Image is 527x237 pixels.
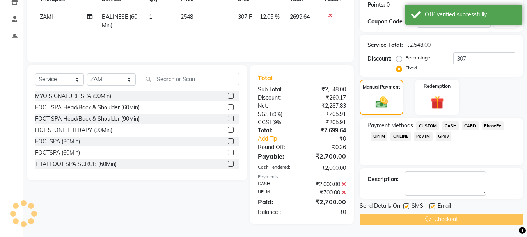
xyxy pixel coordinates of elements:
div: HOT STONE THERAPY (90Min) [35,126,112,134]
div: ₹2,548.00 [406,41,431,49]
span: Send Details On [360,202,400,212]
span: Total [258,74,276,82]
div: ₹0 [311,135,352,143]
div: Balance : [252,208,302,216]
span: PhonePe [482,121,504,130]
div: ₹205.91 [302,118,352,127]
span: ONLINE [390,132,411,141]
img: _cash.svg [372,95,392,109]
div: Coupon Code [367,18,417,26]
span: CGST [258,119,272,126]
div: MYO SIGNATURE SPA (90Min) [35,92,111,100]
span: UPI M [371,132,387,141]
div: Description: [367,175,399,184]
span: CUSTOM [416,121,439,130]
div: Paid: [252,197,302,207]
input: Search or Scan [142,73,239,85]
span: 9% [274,119,281,125]
span: SMS [412,202,423,212]
div: ₹2,287.83 [302,102,352,110]
span: 1 [149,13,152,20]
div: ( ) [252,118,302,127]
div: ₹2,699.64 [302,127,352,135]
div: UPI M [252,189,302,197]
span: PayTM [414,132,433,141]
div: Total: [252,127,302,135]
div: Service Total: [367,41,403,49]
div: FOOTSPA (30Min) [35,137,80,146]
span: 12.05 % [260,13,280,21]
div: ₹2,700.00 [302,151,352,161]
div: Discount: [252,94,302,102]
img: _gift.svg [427,94,448,110]
label: Manual Payment [363,84,400,91]
div: Payable: [252,151,302,161]
div: Net: [252,102,302,110]
label: Fixed [405,64,417,71]
div: ₹0.36 [302,143,352,151]
div: Cash Tendered: [252,164,302,172]
span: GPay [436,132,452,141]
div: FOOT SPA Head/Back & Shoulder (60Min) [35,103,140,112]
div: ₹2,000.00 [302,164,352,172]
span: 9% [273,111,281,117]
div: Round Off: [252,143,302,151]
span: CARD [462,121,479,130]
label: Percentage [405,54,430,61]
div: ₹205.91 [302,110,352,118]
div: THAI FOOT SPA SCRUB (60Min) [35,160,117,168]
div: Discount: [367,55,392,63]
div: Points: [367,1,385,9]
div: ₹2,700.00 [302,197,352,207]
span: 2699.64 [290,13,310,20]
div: ₹2,000.00 [302,180,352,189]
label: Redemption [424,83,451,90]
div: FOOTSPA (60Min) [35,149,80,157]
span: 2548 [181,13,193,20]
span: Email [438,202,451,212]
a: Add Tip [252,135,310,143]
div: ( ) [252,110,302,118]
div: CASH [252,180,302,189]
span: CASH [442,121,459,130]
span: ZAMI [40,13,53,20]
div: FOOT SPA Head/Back & Shoulder (90Min) [35,115,140,123]
div: ₹2,548.00 [302,86,352,94]
span: 307 F [238,13,252,21]
div: ₹260.17 [302,94,352,102]
div: Sub Total: [252,86,302,94]
div: 0 [387,1,390,9]
div: OTP verified successfully. [425,11,516,19]
span: SGST [258,110,272,118]
div: ₹700.00 [302,189,352,197]
span: BALINESE (60Min) [102,13,137,29]
div: ₹0 [302,208,352,216]
span: | [255,13,257,21]
div: Payments [258,174,346,180]
span: Payment Methods [367,121,413,130]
